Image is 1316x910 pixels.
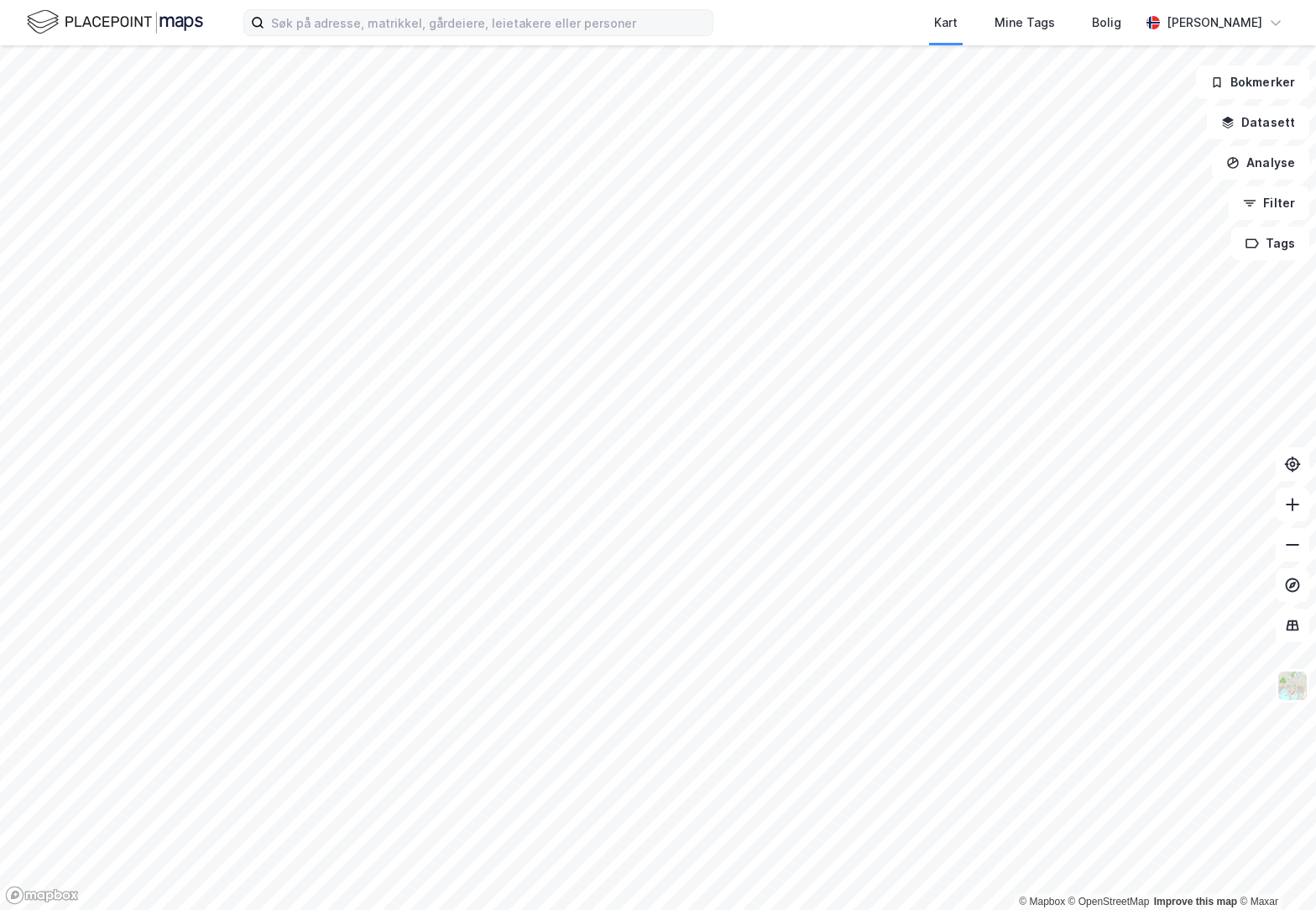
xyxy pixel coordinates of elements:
img: logo.f888ab2527a4732fd821a326f86c7f29.svg [27,8,203,37]
div: Mine Tags [995,13,1055,33]
div: Bolig [1092,13,1121,33]
button: Datasett [1207,106,1309,139]
button: Bokmerker [1196,65,1309,99]
a: Improve this map [1154,896,1237,907]
button: Tags [1231,227,1309,260]
div: Kart [934,13,958,33]
button: Filter [1229,186,1309,220]
div: Kontrollprogram for chat [1232,829,1316,910]
button: Analyse [1212,146,1309,180]
a: OpenStreetMap [1068,896,1150,907]
a: Mapbox homepage [5,886,79,905]
img: Z [1277,670,1308,702]
input: Søk på adresse, matrikkel, gårdeiere, leietakere eller personer [264,10,713,35]
div: [PERSON_NAME] [1167,13,1262,33]
iframe: Chat Widget [1232,829,1316,910]
a: Mapbox [1019,896,1065,907]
